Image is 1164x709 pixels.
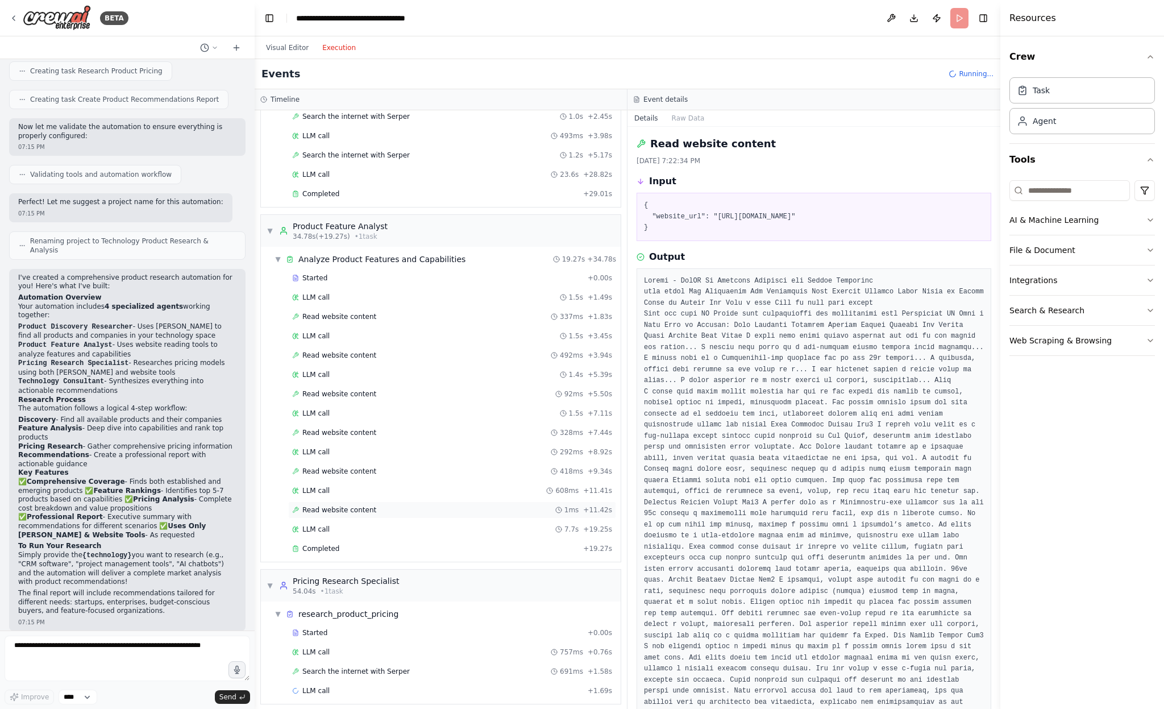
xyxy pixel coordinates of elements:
span: LLM call [302,648,330,657]
div: BETA [100,11,128,25]
img: Logo [23,5,91,31]
button: Integrations [1009,266,1155,295]
span: LLM call [302,409,330,418]
button: Details [627,110,665,126]
span: 1.5s [569,409,583,418]
span: + 19.27s [583,544,612,553]
span: ▼ [267,581,273,590]
span: 19.27s [562,255,585,264]
span: Read website content [302,467,376,476]
li: - Deep dive into capabilities and rank top products [18,424,236,442]
span: Validating tools and automation workflow [30,170,172,179]
strong: Automation Overview [18,293,101,301]
p: Your automation includes working together: [18,302,236,320]
button: File & Document [1009,235,1155,265]
button: Switch to previous chat [196,41,223,55]
h3: Input [649,175,676,188]
span: LLM call [302,686,330,695]
strong: Pricing Analysis [133,495,194,503]
span: + 9.34s [588,467,612,476]
span: LLM call [302,131,330,140]
span: 1ms [564,505,579,515]
span: 1.5s [569,293,583,302]
span: + 1.49s [588,293,612,302]
span: + 5.50s [588,389,612,399]
button: Search & Research [1009,296,1155,325]
span: 493ms [560,131,583,140]
span: LLM call [302,170,330,179]
span: Completed [302,189,339,198]
li: - Gather comprehensive pricing information [18,442,236,451]
div: Product Feature Analyst [293,221,388,232]
li: - Uses [PERSON_NAME] to find all products and companies in your technology space [18,322,236,341]
p: I've created a comprehensive product research automation for you! Here's what I've built: [18,273,236,291]
span: Improve [21,693,49,702]
span: LLM call [302,293,330,302]
span: 92ms [564,389,583,399]
span: + 28.82s [583,170,612,179]
div: 07:15 PM [18,143,236,151]
span: 7.7s [564,525,579,534]
div: Task [1033,85,1050,96]
strong: Key Features [18,468,69,476]
span: ▼ [275,255,281,264]
h3: Timeline [271,95,300,104]
span: LLM call [302,370,330,379]
nav: breadcrumb [296,13,424,24]
span: 1.0s [569,112,583,121]
span: • 1 task [321,587,343,596]
button: Hide left sidebar [261,10,277,26]
button: Execution [315,41,363,55]
span: Read website content [302,389,376,399]
span: + 2.45s [588,112,612,121]
button: Raw Data [665,110,712,126]
span: • 1 task [355,232,377,241]
code: Technology Consultant [18,378,104,385]
strong: To Run Your Research [18,542,101,550]
span: + 1.69s [588,686,612,695]
code: Pricing Research Specialist [18,359,128,367]
strong: Comprehensive Coverage [27,478,125,486]
strong: Pricing Research [18,442,83,450]
span: Send [219,693,236,702]
span: + 3.94s [588,351,612,360]
div: Crew [1009,73,1155,143]
span: + 11.41s [583,486,612,495]
span: 337ms [560,312,583,321]
h3: Event details [643,95,688,104]
span: + 0.00s [588,273,612,283]
button: Send [215,690,250,704]
span: Read website content [302,428,376,437]
span: + 8.92s [588,447,612,457]
strong: Recommendations [18,451,89,459]
h4: Resources [1009,11,1056,25]
span: Read website content [302,312,376,321]
div: 07:15 PM [18,618,236,627]
strong: Professional Report [27,513,103,521]
span: + 0.00s [588,628,612,637]
button: Web Scraping & Browsing [1009,326,1155,355]
button: Hide right sidebar [975,10,991,26]
span: 757ms [560,648,583,657]
span: 1.2s [569,151,583,160]
span: 292ms [560,447,583,457]
span: Renaming project to Technology Product Research & Analysis [30,237,236,255]
button: Improve [5,690,54,704]
div: research_product_pricing [298,608,398,620]
span: + 19.25s [583,525,612,534]
span: + 5.39s [588,370,612,379]
li: - Find all available products and their companies [18,416,236,425]
li: - Create a professional report with actionable guidance [18,451,236,468]
span: + 3.45s [588,331,612,341]
p: Now let me validate the automation to ensure everything is properly configured: [18,123,236,140]
button: Start a new chat [227,41,246,55]
code: {technology} [82,552,131,559]
span: + 0.76s [588,648,612,657]
span: + 11.42s [583,505,612,515]
span: + 29.01s [583,189,612,198]
span: + 1.58s [588,667,612,676]
button: Crew [1009,41,1155,73]
span: 34.78s (+19.27s) [293,232,350,241]
span: + 7.11s [588,409,612,418]
div: Analyze Product Features and Capabilities [298,254,465,265]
